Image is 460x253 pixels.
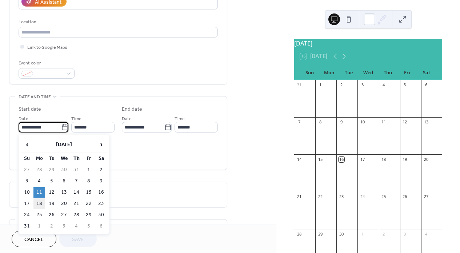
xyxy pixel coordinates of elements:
div: 1 [360,231,365,237]
span: Time [71,115,81,123]
div: [DATE] [294,39,442,48]
td: 19 [46,198,57,209]
td: 26 [46,210,57,220]
th: Su [21,153,33,164]
td: 29 [46,165,57,175]
td: 8 [83,176,95,186]
span: › [96,137,107,152]
div: Thu [378,66,397,80]
div: 13 [423,119,429,125]
span: Cancel [24,236,44,244]
td: 1 [33,221,45,232]
div: Sat [417,66,436,80]
td: 31 [21,221,33,232]
div: 3 [360,82,365,88]
td: 6 [95,221,107,232]
th: Fr [83,153,95,164]
div: Wed [359,66,378,80]
div: 8 [317,119,323,125]
td: 28 [71,210,82,220]
td: 29 [83,210,95,220]
button: Cancel [12,231,56,247]
div: 23 [339,194,344,199]
div: 1 [317,82,323,88]
div: 6 [423,82,429,88]
td: 30 [95,210,107,220]
td: 7 [71,176,82,186]
th: Sa [95,153,107,164]
span: ‹ [21,137,32,152]
div: 4 [381,82,387,88]
div: 14 [296,157,302,162]
td: 24 [21,210,33,220]
div: 25 [381,194,387,199]
td: 17 [21,198,33,209]
div: 27 [423,194,429,199]
div: Tue [339,66,359,80]
th: Tu [46,153,57,164]
div: 2 [339,82,344,88]
td: 15 [83,187,95,198]
th: [DATE] [33,137,95,153]
td: 9 [95,176,107,186]
td: 23 [95,198,107,209]
th: We [58,153,70,164]
td: 16 [95,187,107,198]
div: 24 [360,194,365,199]
td: 5 [46,176,57,186]
div: 2 [381,231,387,237]
div: Fri [397,66,417,80]
td: 2 [46,221,57,232]
th: Mo [33,153,45,164]
div: 30 [339,231,344,237]
div: 15 [317,157,323,162]
td: 11 [33,187,45,198]
td: 14 [71,187,82,198]
span: Time [175,115,185,123]
td: 22 [83,198,95,209]
div: 22 [317,194,323,199]
span: Date [122,115,132,123]
div: 17 [360,157,365,162]
div: Sun [300,66,320,80]
div: 20 [423,157,429,162]
td: 4 [71,221,82,232]
td: 3 [58,221,70,232]
td: 10 [21,187,33,198]
td: 2 [95,165,107,175]
span: Date [19,115,28,123]
div: 9 [339,119,344,125]
div: 29 [317,231,323,237]
div: Mon [320,66,339,80]
td: 31 [71,165,82,175]
div: 18 [381,157,387,162]
div: 10 [360,119,365,125]
div: 3 [402,231,408,237]
div: Location [19,18,216,26]
div: 11 [381,119,387,125]
div: 21 [296,194,302,199]
div: 12 [402,119,408,125]
span: Date and time [19,93,51,101]
div: End date [122,106,142,113]
th: Th [71,153,82,164]
td: 1 [83,165,95,175]
div: Start date [19,106,41,113]
td: 27 [58,210,70,220]
td: 20 [58,198,70,209]
td: 28 [33,165,45,175]
div: 7 [296,119,302,125]
td: 30 [58,165,70,175]
td: 3 [21,176,33,186]
td: 27 [21,165,33,175]
div: Event color [19,59,73,67]
div: 28 [296,231,302,237]
td: 13 [58,187,70,198]
td: 4 [33,176,45,186]
div: 16 [339,157,344,162]
div: 31 [296,82,302,88]
td: 5 [83,221,95,232]
div: 5 [402,82,408,88]
div: 26 [402,194,408,199]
